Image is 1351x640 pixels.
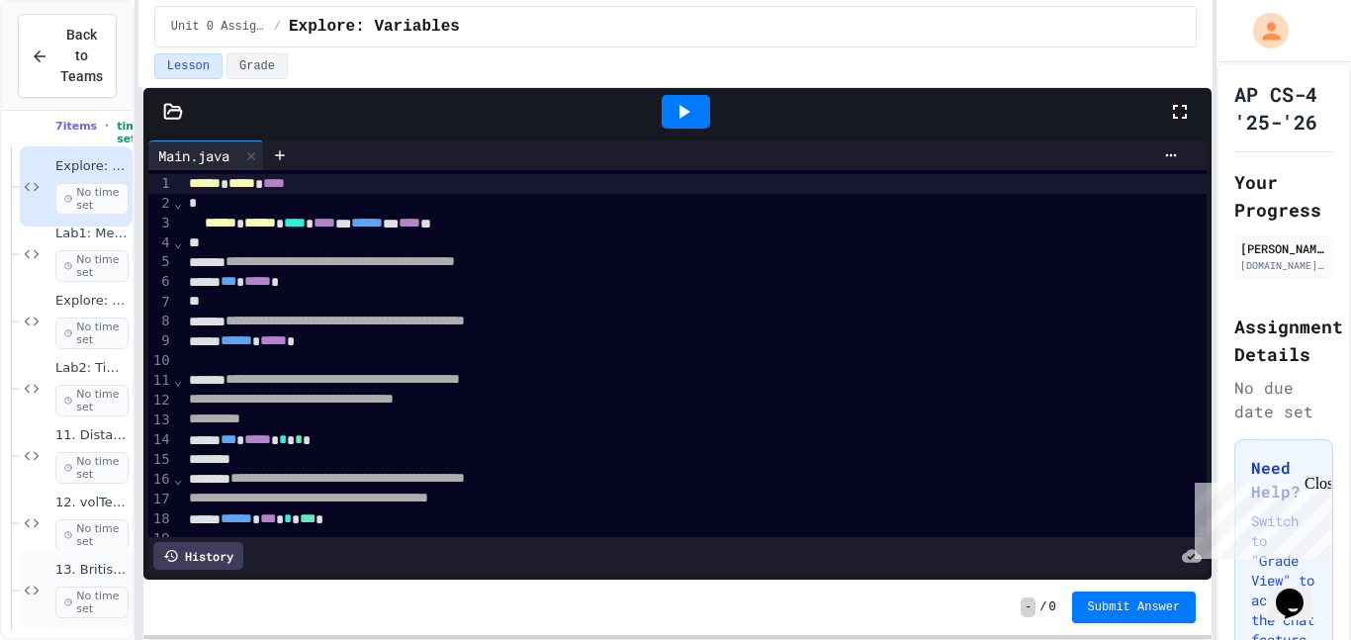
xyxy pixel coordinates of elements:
[148,252,173,272] div: 5
[1251,456,1316,503] h3: Need Help?
[148,272,173,292] div: 6
[55,385,129,416] span: No time set
[148,411,173,430] div: 13
[289,15,460,39] span: Explore: Variables
[55,318,129,349] span: No time set
[226,53,288,79] button: Grade
[55,427,129,444] span: 11. DistanceFormula (t)
[1088,599,1181,615] span: Submit Answer
[55,519,129,551] span: No time set
[1021,597,1036,617] span: -
[1234,168,1333,224] h2: Your Progress
[274,19,281,35] span: /
[171,19,266,35] span: Unit 0 Assignments
[60,25,103,87] span: Back to Teams
[55,587,129,618] span: No time set
[1234,376,1333,423] div: No due date set
[55,360,129,377] span: Lab2: Time Lab
[148,214,173,233] div: 3
[18,14,117,98] button: Back to Teams
[1234,80,1333,136] h1: AP CS-4 '25-'26
[148,331,173,351] div: 9
[1039,599,1046,615] span: /
[148,470,173,490] div: 16
[153,542,243,570] div: History
[148,174,173,194] div: 1
[148,312,173,331] div: 8
[148,391,173,411] div: 12
[55,562,129,579] span: 13. British Money (t)
[173,471,183,487] span: Fold line
[1268,561,1331,620] iframe: chat widget
[148,233,173,253] div: 4
[1048,599,1055,615] span: 0
[55,495,129,511] span: 12. volTetrahedron(t)
[148,140,264,170] div: Main.java
[117,106,144,145] span: No time set
[148,430,173,450] div: 14
[8,8,136,126] div: Chat with us now!Close
[173,372,183,388] span: Fold line
[148,194,173,214] div: 2
[148,145,239,166] div: Main.java
[105,118,109,134] span: •
[55,158,129,175] span: Explore: Variables
[148,450,173,470] div: 15
[154,53,223,79] button: Lesson
[55,250,129,282] span: No time set
[148,371,173,391] div: 11
[148,293,173,313] div: 7
[1234,313,1333,368] h2: Assignment Details
[148,509,173,529] div: 18
[173,195,183,211] span: Fold line
[1240,239,1327,257] div: [PERSON_NAME]
[55,120,97,133] span: 7 items
[1187,475,1331,559] iframe: chat widget
[148,490,173,509] div: 17
[55,183,129,215] span: No time set
[1232,8,1294,53] div: My Account
[148,529,173,549] div: 19
[1072,592,1197,623] button: Submit Answer
[148,351,173,371] div: 10
[55,452,129,484] span: No time set
[55,226,129,242] span: Lab1: Metric to Imperial
[173,234,183,250] span: Fold line
[1240,258,1327,273] div: [DOMAIN_NAME][EMAIL_ADDRESS][DOMAIN_NAME]
[55,293,129,310] span: Explore: Casting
